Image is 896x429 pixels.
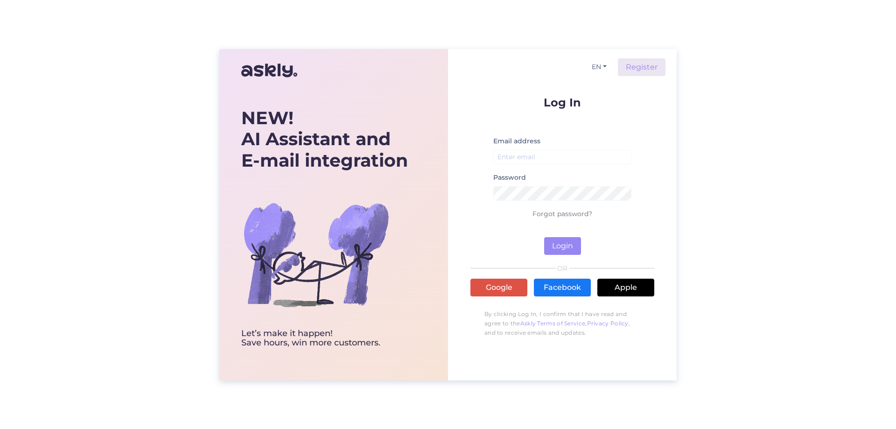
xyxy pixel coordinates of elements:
[618,58,665,76] a: Register
[534,279,591,296] a: Facebook
[493,136,540,146] label: Email address
[241,180,391,329] img: bg-askly
[520,320,586,327] a: Askly Terms of Service
[470,279,527,296] a: Google
[470,97,654,108] p: Log In
[241,107,408,171] div: AI Assistant and E-mail integration
[241,59,297,82] img: Askly
[587,320,629,327] a: Privacy Policy
[532,210,592,218] a: Forgot password?
[493,150,631,164] input: Enter email
[588,60,610,74] button: EN
[241,107,294,129] b: NEW!
[470,305,654,342] p: By clicking Log In, I confirm that I have read and agree to the , , and to receive emails and upd...
[493,173,526,183] label: Password
[597,279,654,296] a: Apple
[241,329,408,348] div: Let’s make it happen! Save hours, win more customers.
[544,237,581,255] button: Login
[556,265,569,272] span: OR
